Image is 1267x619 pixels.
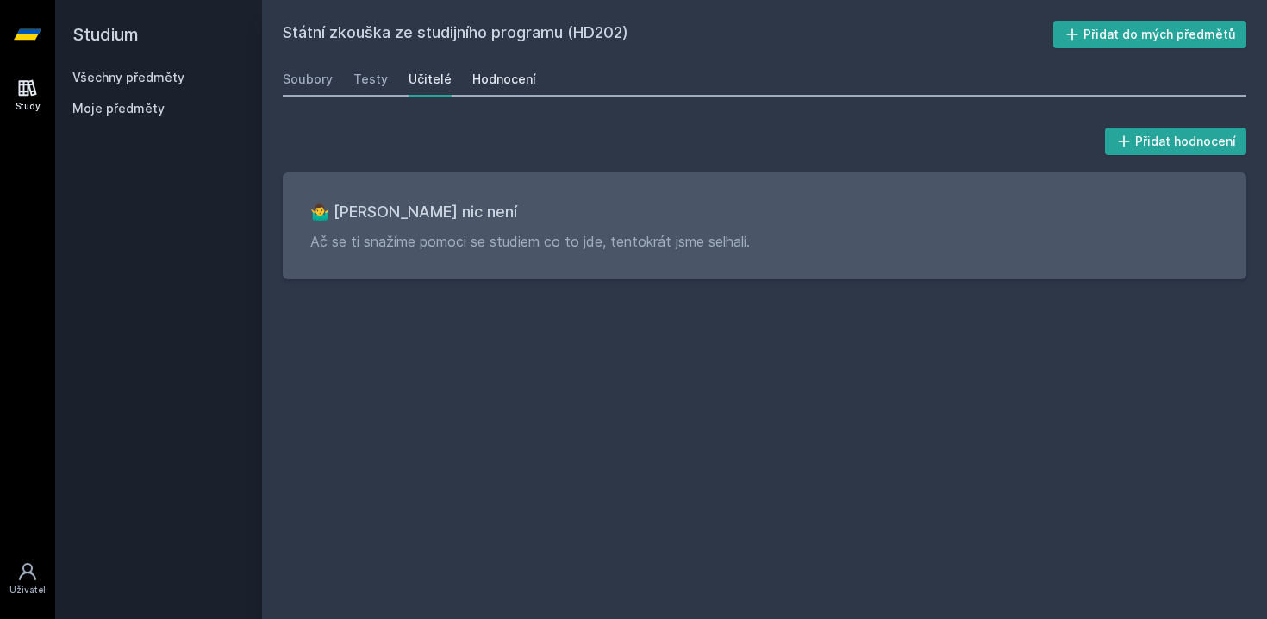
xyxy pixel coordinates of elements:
[1053,21,1247,48] button: Přidat do mých předmětů
[9,584,46,597] div: Uživatel
[353,71,388,88] div: Testy
[409,71,452,88] div: Učitelé
[283,21,1053,48] h2: Státní zkouška ze studijního programu (HD202)
[3,553,52,605] a: Uživatel
[310,200,1219,224] h3: 🤷‍♂️ [PERSON_NAME] nic není
[72,100,165,117] span: Moje předměty
[353,62,388,97] a: Testy
[72,70,184,84] a: Všechny předměty
[3,69,52,122] a: Study
[472,62,536,97] a: Hodnocení
[472,71,536,88] div: Hodnocení
[310,231,1219,252] p: Ač se ti snažíme pomoci se studiem co to jde, tentokrát jsme selhali.
[283,71,333,88] div: Soubory
[283,62,333,97] a: Soubory
[16,100,41,113] div: Study
[409,62,452,97] a: Učitelé
[1105,128,1247,155] button: Přidat hodnocení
